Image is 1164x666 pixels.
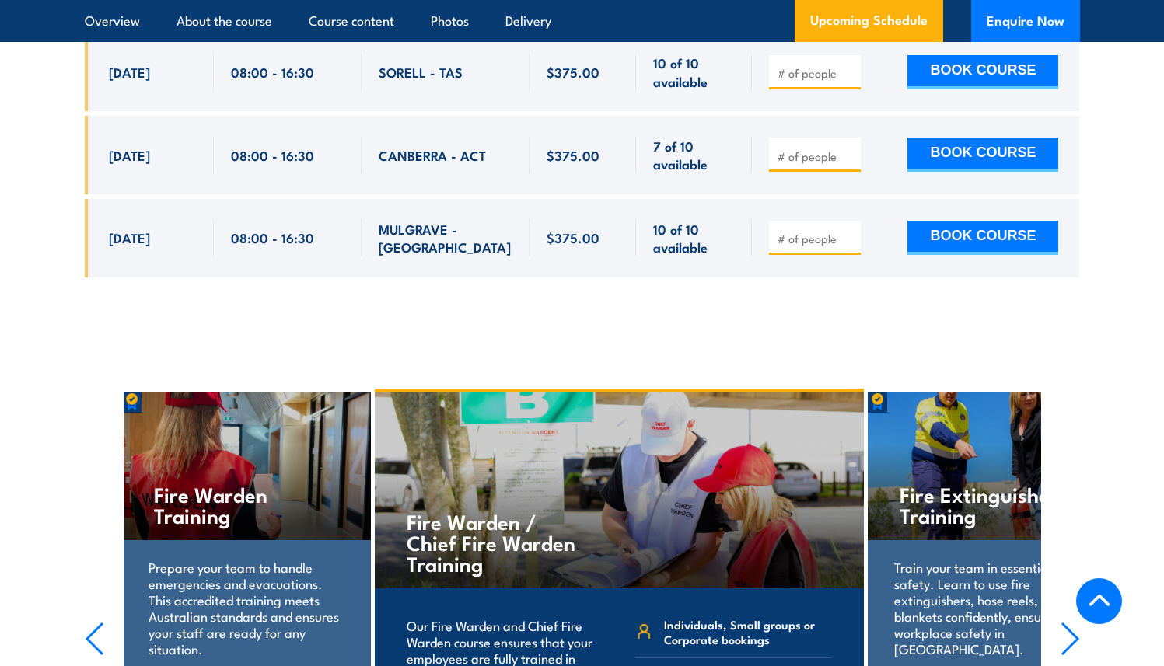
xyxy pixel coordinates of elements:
[907,138,1058,172] button: BOOK COURSE
[231,146,314,164] span: 08:00 - 16:30
[149,559,344,657] p: Prepare your team to handle emergencies and evacuations. This accredited training meets Australia...
[653,137,735,173] span: 7 of 10 available
[379,146,486,164] span: CANBERRA - ACT
[379,63,463,81] span: SORELL - TAS
[407,511,589,574] h4: Fire Warden / Chief Fire Warden Training
[653,220,735,256] span: 10 of 10 available
[778,148,855,164] input: # of people
[778,231,855,246] input: # of people
[109,146,150,164] span: [DATE]
[900,483,1084,525] h4: Fire Extinguisher Training
[907,55,1058,89] button: BOOK COURSE
[547,228,599,246] span: $375.00
[109,228,150,246] span: [DATE]
[894,559,1089,657] p: Train your team in essential fire safety. Learn to use fire extinguishers, hose reels, and blanke...
[109,63,150,81] span: [DATE]
[547,63,599,81] span: $375.00
[231,63,314,81] span: 08:00 - 16:30
[907,221,1058,255] button: BOOK COURSE
[547,146,599,164] span: $375.00
[154,483,338,525] h4: Fire Warden Training
[231,228,314,246] span: 08:00 - 16:30
[664,617,831,647] span: Individuals, Small groups or Corporate bookings
[379,220,512,256] span: MULGRAVE - [GEOGRAPHIC_DATA]
[653,54,735,90] span: 10 of 10 available
[778,65,855,81] input: # of people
